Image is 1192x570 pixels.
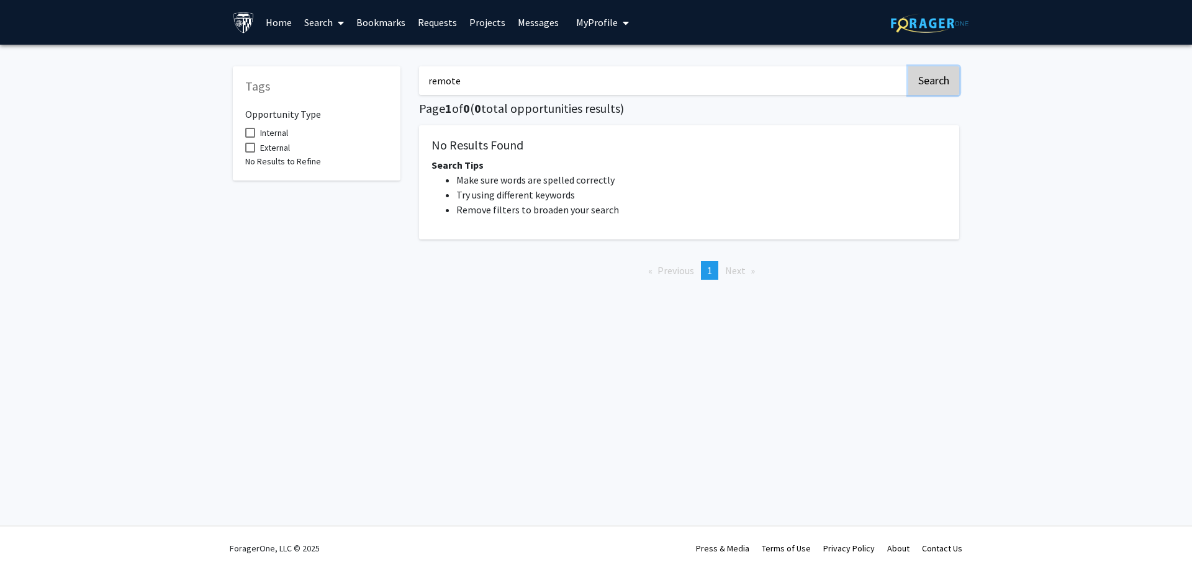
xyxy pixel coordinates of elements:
[891,14,968,33] img: ForagerOne Logo
[260,1,298,44] a: Home
[9,514,53,561] iframe: Chat
[474,100,481,116] span: 0
[230,527,320,570] div: ForagerOne, LLC © 2025
[823,543,875,554] a: Privacy Policy
[456,187,947,202] li: Try using different keywords
[419,101,959,116] h5: Page of ( total opportunities results)
[456,172,947,187] li: Make sure words are spelled correctly
[419,261,959,280] ul: Pagination
[350,1,412,44] a: Bookmarks
[887,543,910,554] a: About
[233,12,255,33] img: Johns Hopkins University Logo
[657,264,694,277] span: Previous
[463,100,470,116] span: 0
[245,79,388,94] h5: Tags
[431,138,947,153] h5: No Results Found
[419,66,906,95] input: Search Keywords
[922,543,962,554] a: Contact Us
[512,1,565,44] a: Messages
[725,264,746,277] span: Next
[298,1,350,44] a: Search
[707,264,712,277] span: 1
[445,100,452,116] span: 1
[762,543,811,554] a: Terms of Use
[412,1,463,44] a: Requests
[463,1,512,44] a: Projects
[260,125,288,140] span: Internal
[696,543,749,554] a: Press & Media
[245,99,388,120] h6: Opportunity Type
[576,16,618,29] span: My Profile
[456,202,947,217] li: Remove filters to broaden your search
[908,66,959,95] button: Search
[260,140,290,155] span: External
[431,159,484,171] span: Search Tips
[245,156,321,167] span: No Results to Refine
